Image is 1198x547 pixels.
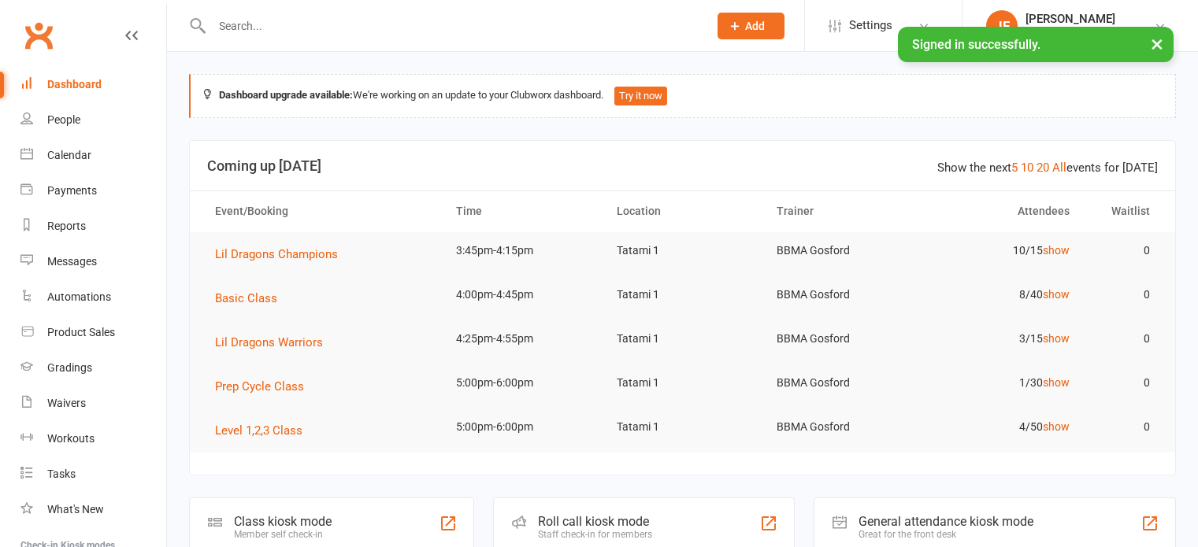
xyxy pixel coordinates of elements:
button: × [1143,27,1171,61]
td: BBMA Gosford [762,408,923,445]
span: Settings [849,8,892,43]
td: 5:00pm-6:00pm [442,408,603,445]
td: 4/50 [923,408,1084,445]
td: 10/15 [923,232,1084,269]
a: show [1043,244,1070,257]
a: Clubworx [19,16,58,55]
div: Dashboard [47,78,102,91]
th: Waitlist [1084,191,1164,231]
div: Waivers [47,397,86,409]
button: Add [718,13,784,39]
span: Basic Class [215,291,277,305]
a: People [20,102,166,138]
button: Basic Class [215,289,288,308]
th: Attendees [923,191,1084,231]
a: Tasks [20,456,166,492]
td: 4:00pm-4:45pm [442,276,603,313]
td: Tatami 1 [603,364,763,401]
td: 0 [1084,320,1164,357]
a: Workouts [20,421,166,456]
div: Staff check-in for members [538,529,652,540]
td: Tatami 1 [603,320,763,357]
div: Payments [47,184,97,197]
a: Reports [20,209,166,244]
span: Lil Dragons Champions [215,247,338,261]
div: Class kiosk mode [234,514,332,529]
div: Tasks [47,468,76,480]
a: Calendar [20,138,166,173]
div: Black Belt Martial Arts [1026,26,1133,40]
div: Roll call kiosk mode [538,514,652,529]
th: Trainer [762,191,923,231]
a: 20 [1037,161,1049,175]
td: BBMA Gosford [762,320,923,357]
h3: Coming up [DATE] [207,158,1158,174]
div: We're working on an update to your Clubworx dashboard. [189,74,1176,118]
div: General attendance kiosk mode [859,514,1033,529]
button: Level 1,2,3 Class [215,421,313,440]
a: 10 [1021,161,1033,175]
a: show [1043,376,1070,389]
button: Lil Dragons Warriors [215,333,334,352]
button: Lil Dragons Champions [215,245,349,264]
a: Payments [20,173,166,209]
td: BBMA Gosford [762,276,923,313]
td: Tatami 1 [603,276,763,313]
th: Time [442,191,603,231]
td: 0 [1084,364,1164,401]
a: Waivers [20,386,166,421]
span: Level 1,2,3 Class [215,423,302,438]
a: 5 [1011,161,1018,175]
button: Prep Cycle Class [215,377,315,396]
div: Product Sales [47,326,115,338]
span: Signed in successfully. [912,37,1040,52]
a: What's New [20,492,166,527]
div: Automations [47,290,111,303]
div: Show the next events for [DATE] [937,158,1158,177]
td: 8/40 [923,276,1084,313]
a: show [1043,420,1070,433]
div: Member self check-in [234,529,332,540]
div: Reports [47,220,86,232]
a: Gradings [20,350,166,386]
div: Workouts [47,432,95,445]
div: Gradings [47,361,92,374]
td: 0 [1084,276,1164,313]
a: All [1052,161,1066,175]
div: People [47,113,80,126]
td: 1/30 [923,364,1084,401]
td: Tatami 1 [603,232,763,269]
td: 5:00pm-6:00pm [442,364,603,401]
th: Event/Booking [201,191,442,231]
a: show [1043,288,1070,301]
input: Search... [207,15,697,37]
div: JF [986,10,1018,42]
td: 3/15 [923,320,1084,357]
a: Product Sales [20,315,166,350]
span: Add [745,20,765,32]
a: Dashboard [20,67,166,102]
td: BBMA Gosford [762,364,923,401]
div: Calendar [47,149,91,161]
a: Messages [20,244,166,279]
a: Automations [20,279,166,315]
td: Tatami 1 [603,408,763,445]
button: Try it now [614,87,667,105]
div: What's New [47,503,104,516]
strong: Dashboard upgrade available: [219,89,353,101]
td: 4:25pm-4:55pm [442,320,603,357]
div: Messages [47,255,97,268]
td: BBMA Gosford [762,232,923,269]
span: Lil Dragons Warriors [215,335,323,349]
td: 3:45pm-4:15pm [442,232,603,269]
td: 0 [1084,408,1164,445]
th: Location [603,191,763,231]
div: [PERSON_NAME] [1026,12,1133,26]
div: Great for the front desk [859,529,1033,540]
a: show [1043,332,1070,345]
td: 0 [1084,232,1164,269]
span: Prep Cycle Class [215,379,304,394]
